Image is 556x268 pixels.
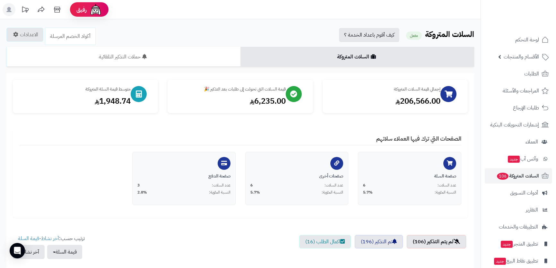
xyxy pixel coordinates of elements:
b: السلات المتروكة [425,29,474,40]
a: قيمة السلة [18,235,39,242]
a: الاعدادات [6,28,43,42]
span: لوحة التحكم [515,35,539,44]
button: آخر نشاط [13,245,45,259]
a: طلبات الإرجاع [485,100,552,116]
span: أدوات التسويق [510,188,538,197]
span: 2.8% [137,190,147,195]
a: إشعارات التحويلات البنكية [485,117,552,133]
img: logo-2.png [512,5,550,18]
span: عدد السلات: [325,183,343,188]
span: تطبيق نقاط البيع [493,256,538,265]
a: لوحة التحكم [485,32,552,48]
a: أكواد الخصم المرسلة [45,28,96,45]
a: التطبيقات والخدمات [485,219,552,235]
div: صفحات أخرى [250,173,343,179]
a: العملاء [485,134,552,150]
div: إجمالي قيمة السلات المتروكة [329,86,440,92]
span: العملاء [526,137,538,146]
div: متوسط قيمة السلة المتروكة [19,86,131,92]
a: كيف أقوم باعداد الخدمة ؟ [339,28,399,42]
span: 5.7% [250,190,260,195]
a: الطلبات [485,66,552,82]
a: تم التذكير (196) [355,235,403,248]
span: طلبات الإرجاع [513,103,539,112]
a: تحديثات المنصة [17,3,33,18]
div: Open Intercom Messenger [10,243,25,258]
img: ai-face.png [89,3,102,16]
span: 6 [363,183,365,188]
div: قيمة السلات التي تحولت إلى طلبات بعد التذكير 🎉 [174,86,285,92]
span: وآتس آب [507,154,538,163]
div: صفحة الدفع [137,173,230,179]
span: المراجعات والأسئلة [503,86,539,95]
div: 206,566.00 [329,96,440,107]
a: المراجعات والأسئلة [485,83,552,99]
a: السلات المتروكة106 [485,168,552,184]
a: التقارير [485,202,552,218]
span: جديد [508,156,520,163]
a: السلات المتروكة [240,47,474,67]
span: التطبيقات والخدمات [499,222,538,231]
span: جديد [494,258,506,265]
span: النسبة المئوية: [322,190,343,195]
a: حملات التذكير التلقائية [6,47,240,67]
span: الطلبات [524,69,539,78]
span: النسبة المئوية: [209,190,230,195]
ul: ترتيب حسب: - [13,235,85,259]
span: 106 [497,173,508,180]
a: تطبيق المتجرجديد [485,236,552,252]
a: وآتس آبجديد [485,151,552,167]
span: تطبيق المتجر [500,239,538,248]
span: التقارير [526,205,538,214]
a: آخر نشاط [41,235,59,242]
span: عدد السلات: [212,183,230,188]
div: 6,235.00 [174,96,285,107]
a: لم يتم التذكير (106) [407,235,466,248]
span: 5.7% [363,190,373,195]
h4: الصفحات التي ترك فيها العملاء سلاتهم [19,135,461,145]
span: 3 [137,183,140,188]
span: 6 [250,183,253,188]
span: إشعارات التحويلات البنكية [490,120,539,129]
span: رفيق [76,6,87,13]
span: النسبة المئوية: [435,190,456,195]
a: اكمال الطلب (16) [299,235,351,248]
span: الأقسام والمنتجات [504,52,539,61]
a: أدوات التسويق [485,185,552,201]
span: عدد السلات: [438,183,456,188]
button: قيمة السلة [47,245,82,259]
small: مفعل [406,31,422,40]
span: جديد [501,241,513,248]
div: 1,948.74 [19,96,131,107]
span: السلات المتروكة [496,171,539,180]
div: صفحة السلة [363,173,456,179]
